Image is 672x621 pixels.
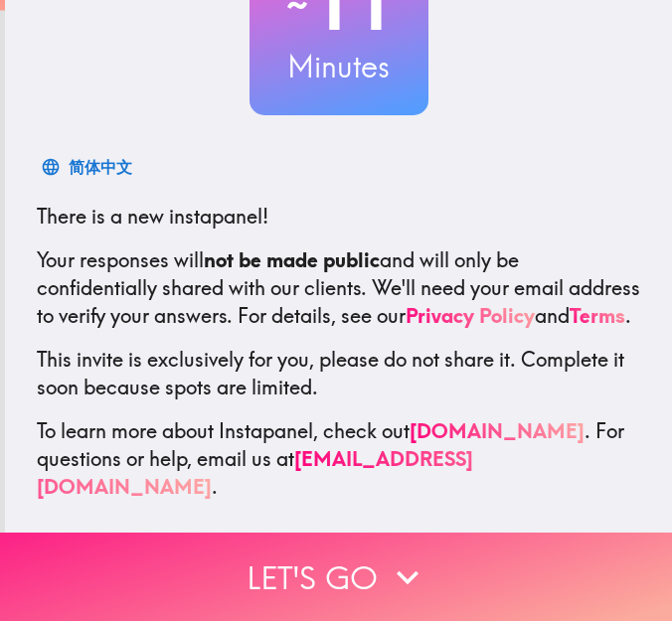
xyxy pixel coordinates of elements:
a: [DOMAIN_NAME] [410,418,585,443]
p: This invite is exclusively for you, please do not share it. Complete it soon because spots are li... [37,346,641,401]
p: To learn more about Instapanel, check out . For questions or help, email us at . [37,417,641,501]
div: 简体中文 [69,153,132,181]
h3: Minutes [250,46,428,87]
b: not be made public [204,247,380,272]
a: Privacy Policy [406,303,535,328]
span: There is a new instapanel! [37,204,268,229]
a: Terms [570,303,625,328]
a: [EMAIL_ADDRESS][DOMAIN_NAME] [37,446,473,499]
button: 简体中文 [37,147,140,187]
p: Your responses will and will only be confidentially shared with our clients. We'll need your emai... [37,246,641,330]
